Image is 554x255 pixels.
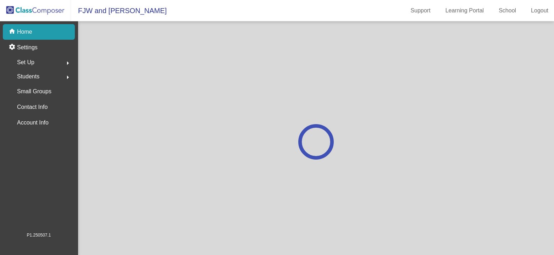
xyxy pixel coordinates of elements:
mat-icon: settings [9,43,17,52]
a: School [493,5,522,16]
p: Account Info [17,118,49,128]
a: Learning Portal [440,5,490,16]
p: Home [17,28,32,36]
mat-icon: home [9,28,17,36]
a: Support [405,5,436,16]
span: Students [17,72,39,82]
mat-icon: arrow_right [63,59,72,67]
p: Small Groups [17,87,51,96]
a: Logout [525,5,554,16]
p: Contact Info [17,102,48,112]
span: Set Up [17,57,34,67]
p: Settings [17,43,38,52]
mat-icon: arrow_right [63,73,72,82]
span: FJW and [PERSON_NAME] [71,5,167,16]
